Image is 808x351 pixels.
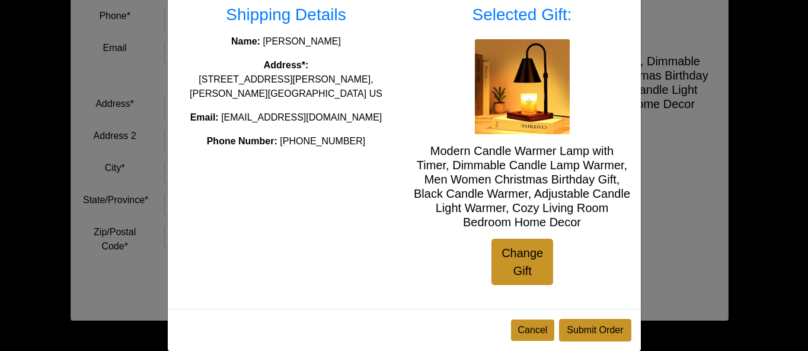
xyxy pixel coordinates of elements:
span: [EMAIL_ADDRESS][DOMAIN_NAME] [221,112,382,122]
h3: Selected Gift: [413,5,631,25]
a: Change Gift [491,239,553,285]
button: Cancel [511,320,555,341]
img: Modern Candle Warmer Lamp with Timer, Dimmable Candle Lamp Warmer, Men Women Christmas Birthday G... [475,39,570,134]
strong: Name: [231,36,260,46]
h5: Modern Candle Warmer Lamp with Timer, Dimmable Candle Lamp Warmer, Men Women Christmas Birthday G... [413,144,631,229]
span: [PHONE_NUMBER] [280,136,365,146]
button: Submit Order [559,319,631,341]
strong: Address*: [264,60,309,70]
strong: Email: [190,112,219,122]
span: [STREET_ADDRESS][PERSON_NAME], [PERSON_NAME][GEOGRAPHIC_DATA] US [190,74,382,99]
span: [PERSON_NAME] [263,36,341,46]
strong: Phone Number: [207,136,277,146]
h3: Shipping Details [177,5,395,25]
